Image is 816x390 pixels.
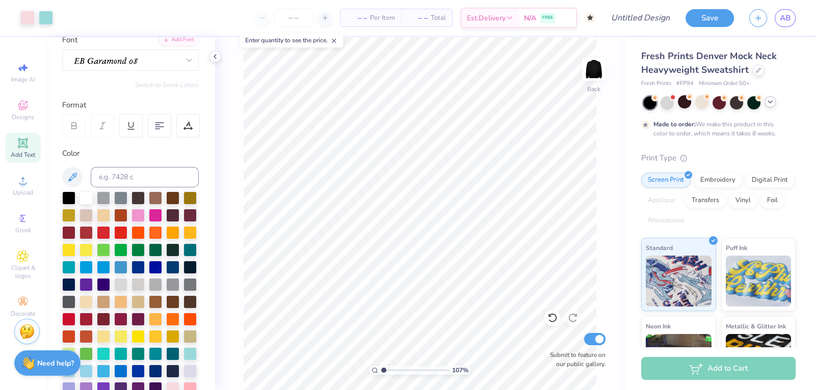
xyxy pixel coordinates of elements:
[11,310,35,318] span: Decorate
[641,50,777,76] span: Fresh Prints Denver Mock Neck Heavyweight Sweatshirt
[62,148,199,159] div: Color
[641,213,691,229] div: Rhinestones
[274,9,313,27] input: – –
[676,79,694,88] span: # FP94
[5,264,41,280] span: Clipart & logos
[544,350,606,369] label: Submit to feature on our public gallery.
[347,13,367,23] span: – –
[91,167,199,187] input: e.g. 7428 c
[431,13,446,23] span: Total
[62,99,200,111] div: Format
[37,358,74,368] strong: Need help?
[542,14,553,21] span: FREE
[646,256,712,307] img: Standard
[641,173,691,188] div: Screen Print
[726,242,747,253] span: Puff Ink
[13,188,33,197] span: Upload
[641,193,682,208] div: Applique
[726,334,792,385] img: Metallic & Glitter Ink
[653,120,779,138] div: We make this product in this color to order, which means it takes 8 weeks.
[15,226,31,234] span: Greek
[726,321,786,331] span: Metallic & Glitter Ink
[653,120,696,128] strong: Made to order:
[407,13,428,23] span: – –
[452,366,468,375] span: 107 %
[646,321,671,331] span: Neon Ink
[760,193,784,208] div: Foil
[370,13,395,23] span: Per Item
[62,34,77,46] label: Font
[685,193,726,208] div: Transfers
[467,13,506,23] span: Est. Delivery
[686,9,734,27] button: Save
[587,85,600,94] div: Back
[11,151,35,159] span: Add Text
[11,75,35,83] span: Image AI
[135,81,199,89] button: Switch to Greek Letters
[646,334,712,385] img: Neon Ink
[641,152,796,164] div: Print Type
[646,242,673,253] span: Standard
[775,9,796,27] a: AB
[584,59,604,79] img: Back
[780,12,791,24] span: AB
[12,113,34,121] span: Designs
[524,13,536,23] span: N/A
[726,256,792,307] img: Puff Ink
[694,173,742,188] div: Embroidery
[729,193,757,208] div: Vinyl
[699,79,750,88] span: Minimum Order: 50 +
[603,8,678,28] input: Untitled Design
[745,173,795,188] div: Digital Print
[240,33,343,47] div: Enter quantity to see the price.
[159,34,199,46] div: Add Font
[641,79,671,88] span: Fresh Prints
